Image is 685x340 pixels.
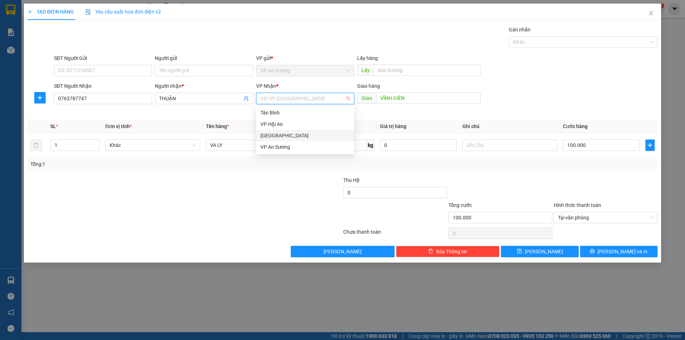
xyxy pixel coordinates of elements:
[34,92,46,103] button: plus
[376,92,481,104] input: Dọc đường
[256,83,276,89] span: VP Nhận
[517,249,522,254] span: save
[4,30,49,38] li: VP VP An Sương
[396,246,500,257] button: deleteXóa Thông tin
[260,109,350,117] div: Tân Bình
[260,143,350,151] div: VP An Sương
[256,118,354,130] div: VP Hội An
[291,246,395,257] button: [PERSON_NAME]
[380,123,406,129] span: Giá trị hàng
[374,65,481,76] input: Dọc đường
[641,4,661,24] button: Close
[343,177,360,183] span: Thu Hộ
[85,9,91,15] img: icon
[525,248,563,255] span: [PERSON_NAME]
[554,202,601,208] label: Hình thức thanh toán
[27,9,32,14] span: plus
[648,10,654,16] span: close
[509,27,531,32] label: Gán nhãn
[580,246,658,257] button: printer[PERSON_NAME] và In
[357,55,378,61] span: Lấy hàng
[460,120,560,133] th: Ghi chú
[206,139,301,151] input: VD: Bàn, Ghế
[324,248,362,255] span: [PERSON_NAME]
[357,65,374,76] span: Lấy
[462,139,557,151] input: Ghi Chú
[85,9,161,15] span: Yêu cầu xuất hóa đơn điện tử
[357,83,380,89] span: Giao hàng
[35,95,45,101] span: plus
[342,228,448,240] div: Chưa thanh toán
[563,123,588,129] span: Cước hàng
[645,139,655,151] button: plus
[4,39,48,84] b: 39/4A Quốc Lộ 1A - [GEOGRAPHIC_DATA] - An Sương - [GEOGRAPHIC_DATA]
[260,120,350,128] div: VP Hội An
[110,140,196,151] span: Khác
[256,105,354,113] div: Văn phòng không hợp lệ
[558,212,653,223] span: Tại văn phòng
[27,9,74,15] span: TẠO ĐƠN HÀNG
[256,107,354,118] div: Tân Bình
[501,246,578,257] button: save[PERSON_NAME]
[54,54,152,62] div: SĐT Người Gửi
[256,130,354,141] div: Đà Nẵng
[243,96,249,101] span: user-add
[49,30,95,54] li: VP [GEOGRAPHIC_DATA]
[4,40,9,45] span: environment
[105,123,132,129] span: Đơn vị tính
[30,139,42,151] button: delete
[155,82,253,90] div: Người nhận
[357,92,376,104] span: Giao
[54,82,152,90] div: SĐT Người Nhận
[448,202,472,208] span: Tổng cước
[367,139,374,151] span: kg
[590,249,595,254] span: printer
[428,249,433,254] span: delete
[260,132,350,139] div: [GEOGRAPHIC_DATA]
[646,142,654,148] span: plus
[436,248,467,255] span: Xóa Thông tin
[30,160,264,168] div: Tổng: 1
[256,54,354,62] div: VP gửi
[206,123,229,129] span: Tên hàng
[4,4,103,17] li: [PERSON_NAME]
[155,54,253,62] div: Người gửi
[260,65,350,76] span: VP An Sương
[256,141,354,153] div: VP An Sương
[598,248,648,255] span: [PERSON_NAME] và In
[50,123,56,129] span: SL
[380,139,457,151] input: 0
